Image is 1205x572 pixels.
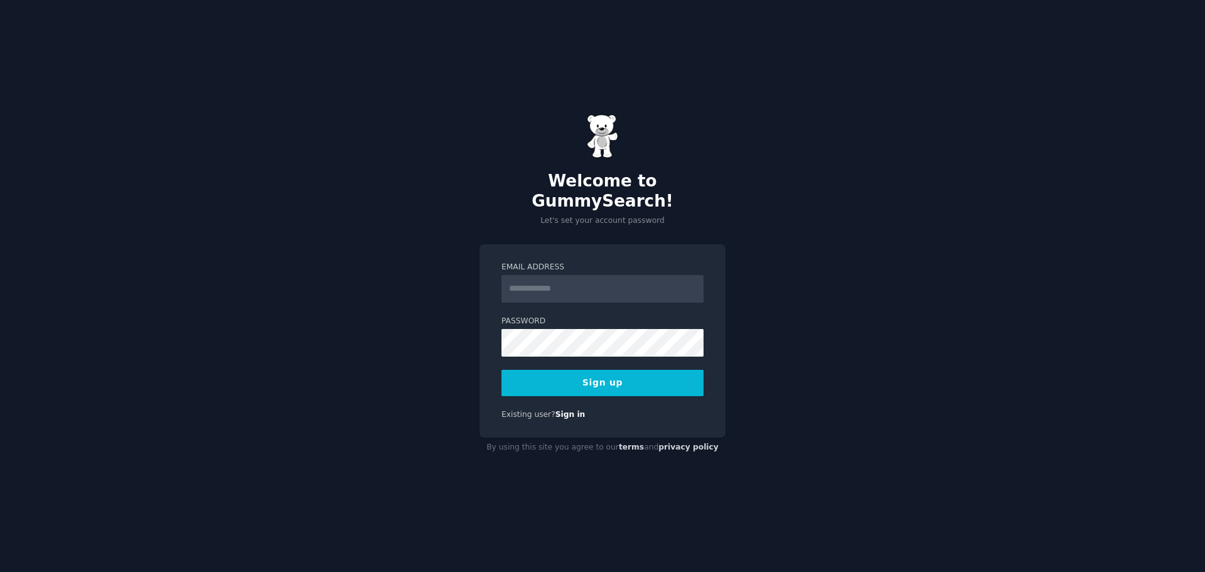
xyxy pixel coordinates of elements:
[501,262,704,273] label: Email Address
[555,410,586,419] a: Sign in
[619,443,644,451] a: terms
[587,114,618,158] img: Gummy Bear
[658,443,719,451] a: privacy policy
[479,171,726,211] h2: Welcome to GummySearch!
[479,215,726,227] p: Let's set your account password
[501,410,555,419] span: Existing user?
[479,438,726,458] div: By using this site you agree to our and
[501,316,704,327] label: Password
[501,370,704,396] button: Sign up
